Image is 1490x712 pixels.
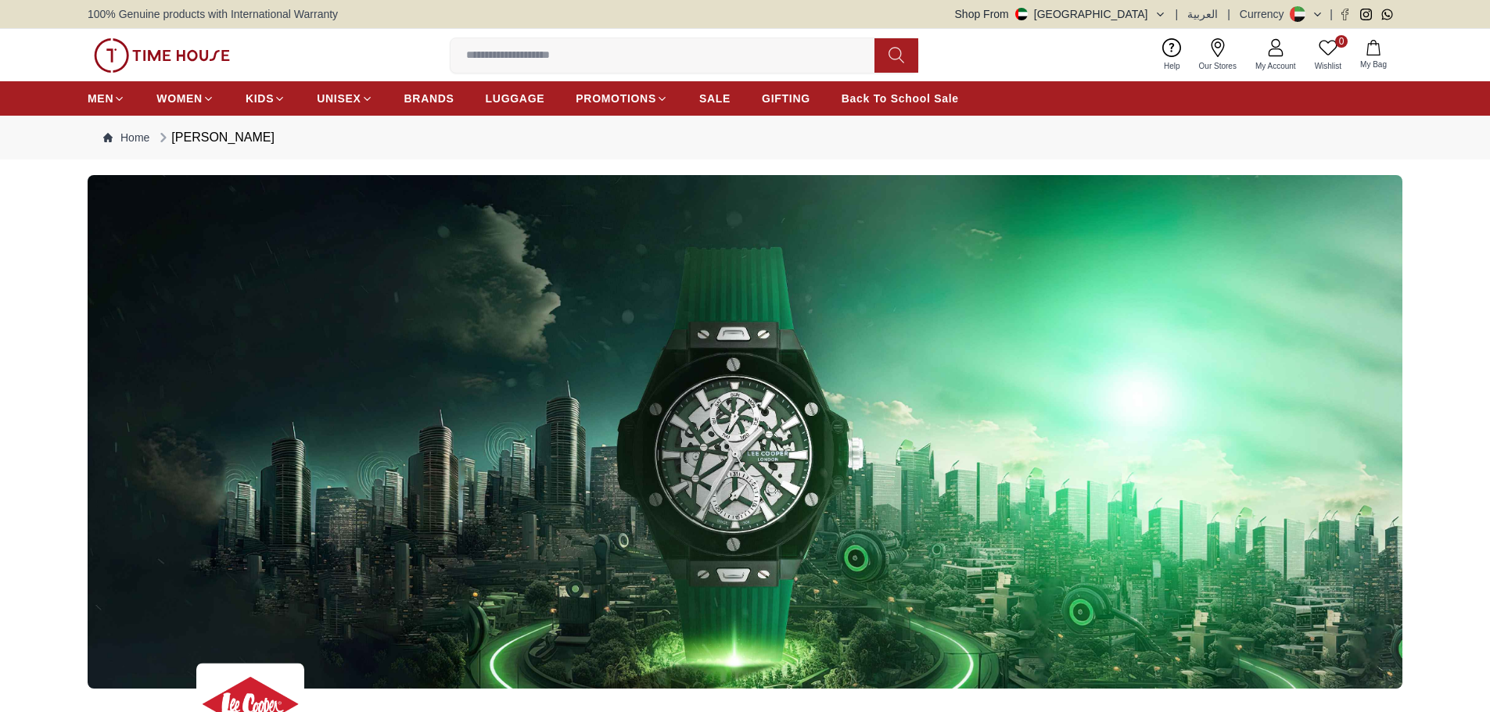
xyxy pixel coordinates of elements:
a: GIFTING [762,84,810,113]
span: My Account [1249,60,1302,72]
span: | [1330,6,1333,22]
span: Help [1158,60,1187,72]
span: 0 [1335,35,1348,48]
span: WOMEN [156,91,203,106]
span: KIDS [246,91,274,106]
a: KIDS [246,84,285,113]
span: Back To School Sale [842,91,959,106]
span: Our Stores [1193,60,1243,72]
a: Help [1154,35,1190,75]
span: | [1176,6,1179,22]
span: My Bag [1354,59,1393,70]
span: PROMOTIONS [576,91,656,106]
a: Facebook [1339,9,1351,20]
span: UNISEX [317,91,361,106]
a: PROMOTIONS [576,84,668,113]
a: Our Stores [1190,35,1246,75]
span: BRANDS [404,91,454,106]
div: Currency [1240,6,1291,22]
a: SALE [699,84,731,113]
div: [PERSON_NAME] [156,128,275,147]
img: ... [88,175,1402,689]
a: 0Wishlist [1305,35,1351,75]
a: UNISEX [317,84,372,113]
a: Back To School Sale [842,84,959,113]
span: SALE [699,91,731,106]
span: MEN [88,91,113,106]
span: | [1227,6,1230,22]
a: Instagram [1360,9,1372,20]
img: ... [94,38,230,73]
span: LUGGAGE [486,91,545,106]
img: United Arab Emirates [1015,8,1028,20]
button: العربية [1187,6,1218,22]
a: MEN [88,84,125,113]
nav: Breadcrumb [88,116,1402,159]
a: LUGGAGE [486,84,545,113]
span: GIFTING [762,91,810,106]
a: Whatsapp [1381,9,1393,20]
a: BRANDS [404,84,454,113]
a: WOMEN [156,84,214,113]
span: 100% Genuine products with International Warranty [88,6,338,22]
a: Home [103,130,149,145]
button: Shop From[GEOGRAPHIC_DATA] [955,6,1166,22]
span: Wishlist [1309,60,1348,72]
button: My Bag [1351,37,1396,73]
